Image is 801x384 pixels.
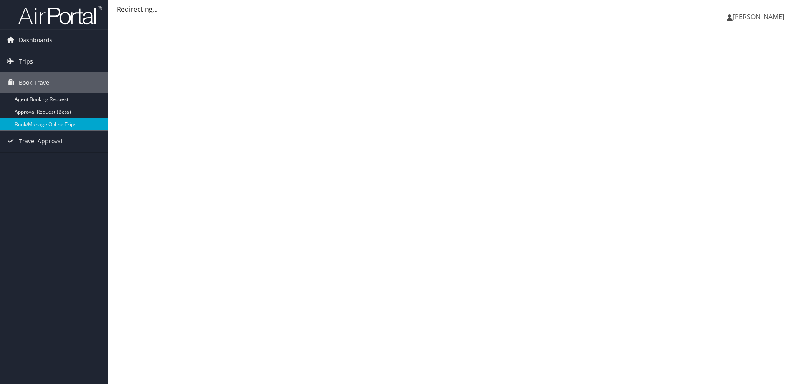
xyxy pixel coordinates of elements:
[733,12,784,21] span: [PERSON_NAME]
[19,30,53,51] span: Dashboards
[19,51,33,72] span: Trips
[727,4,793,29] a: [PERSON_NAME]
[19,72,51,93] span: Book Travel
[18,5,102,25] img: airportal-logo.png
[19,131,63,152] span: Travel Approval
[117,4,793,14] div: Redirecting...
